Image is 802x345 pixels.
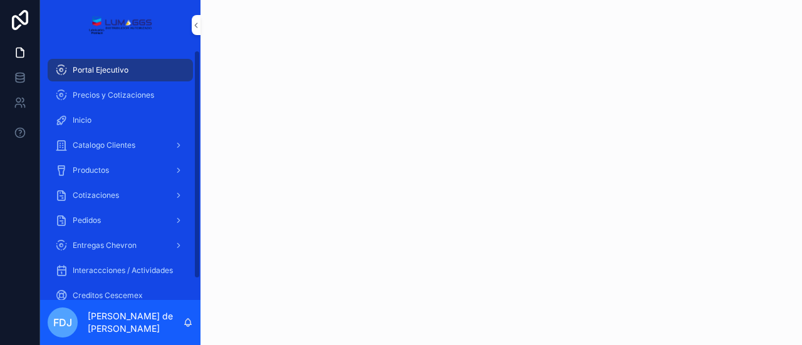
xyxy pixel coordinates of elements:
[48,284,193,307] a: Creditos Cescemex
[73,115,91,125] span: Inicio
[48,209,193,232] a: Pedidos
[48,59,193,81] a: Portal Ejecutivo
[40,50,200,300] div: scrollable content
[73,291,143,301] span: Creditos Cescemex
[73,65,128,75] span: Portal Ejecutivo
[48,159,193,182] a: Productos
[53,315,72,330] span: FdJ
[73,90,154,100] span: Precios y Cotizaciones
[48,134,193,157] a: Catalogo Clientes
[48,184,193,207] a: Cotizaciones
[48,84,193,106] a: Precios y Cotizaciones
[73,165,109,175] span: Productos
[73,140,135,150] span: Catalogo Clientes
[48,109,193,131] a: Inicio
[73,265,173,275] span: Interaccciones / Actividades
[73,240,137,250] span: Entregas Chevron
[73,215,101,225] span: Pedidos
[88,15,152,35] img: App logo
[48,259,193,282] a: Interaccciones / Actividades
[48,234,193,257] a: Entregas Chevron
[73,190,119,200] span: Cotizaciones
[88,310,183,335] p: [PERSON_NAME] de [PERSON_NAME]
